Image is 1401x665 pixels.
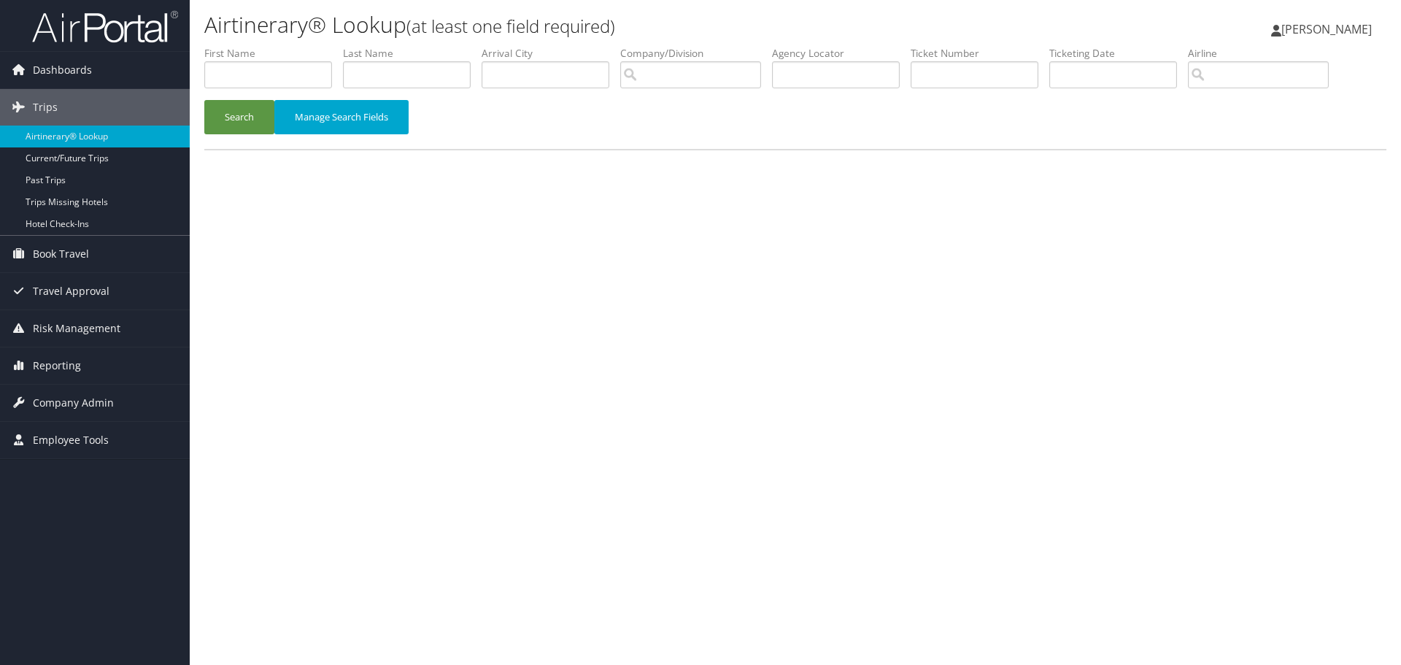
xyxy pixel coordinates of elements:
[1281,21,1372,37] span: [PERSON_NAME]
[1049,46,1188,61] label: Ticketing Date
[343,46,482,61] label: Last Name
[911,46,1049,61] label: Ticket Number
[33,89,58,126] span: Trips
[204,100,274,134] button: Search
[204,46,343,61] label: First Name
[33,273,109,310] span: Travel Approval
[33,310,120,347] span: Risk Management
[33,52,92,88] span: Dashboards
[406,14,615,38] small: (at least one field required)
[772,46,911,61] label: Agency Locator
[33,347,81,384] span: Reporting
[482,46,620,61] label: Arrival City
[620,46,772,61] label: Company/Division
[1188,46,1340,61] label: Airline
[33,385,114,421] span: Company Admin
[274,100,409,134] button: Manage Search Fields
[204,9,992,40] h1: Airtinerary® Lookup
[33,422,109,458] span: Employee Tools
[32,9,178,44] img: airportal-logo.png
[1271,7,1386,51] a: [PERSON_NAME]
[33,236,89,272] span: Book Travel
